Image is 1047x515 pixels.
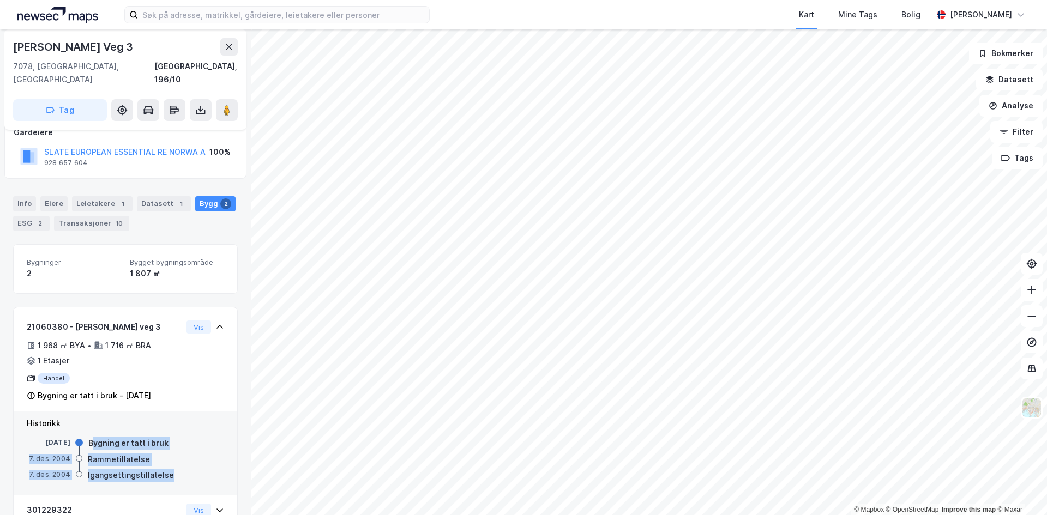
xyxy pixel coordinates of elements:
[27,417,224,430] div: Historikk
[838,8,877,21] div: Mine Tags
[13,99,107,121] button: Tag
[992,463,1047,515] iframe: Chat Widget
[13,216,50,231] div: ESG
[901,8,920,21] div: Bolig
[105,339,151,352] div: 1 716 ㎡ BRA
[990,121,1043,143] button: Filter
[117,198,128,209] div: 1
[27,470,70,480] div: 7. des. 2004
[220,198,231,209] div: 2
[38,339,85,352] div: 1 968 ㎡ BYA
[130,258,224,267] span: Bygget bygningsområde
[27,320,182,334] div: 21060380 - [PERSON_NAME] veg 3
[87,341,92,350] div: •
[886,506,939,513] a: OpenStreetMap
[27,454,70,464] div: 7. des. 2004
[137,196,191,211] div: Datasett
[992,147,1043,169] button: Tags
[27,258,121,267] span: Bygninger
[88,437,169,450] div: Bygning er tatt i bruk
[209,146,231,159] div: 100%
[27,267,121,280] div: 2
[13,196,36,211] div: Info
[88,453,150,466] div: Rammetillatelse
[38,354,69,367] div: 1 Etasjer
[17,7,98,23] img: logo.a4113a55bc3d86da70a041830d287a7e.svg
[34,218,45,229] div: 2
[942,506,996,513] a: Improve this map
[13,60,154,86] div: 7078, [GEOGRAPHIC_DATA], [GEOGRAPHIC_DATA]
[88,469,174,482] div: Igangsettingstillatelse
[979,95,1043,117] button: Analyse
[176,198,186,209] div: 1
[40,196,68,211] div: Eiere
[992,463,1047,515] div: Kontrollprogram for chat
[154,60,238,86] div: [GEOGRAPHIC_DATA], 196/10
[113,218,125,229] div: 10
[186,320,211,334] button: Vis
[27,438,70,447] div: [DATE]
[854,506,884,513] a: Mapbox
[13,38,135,56] div: [PERSON_NAME] Veg 3
[1021,397,1042,418] img: Z
[138,7,429,23] input: Søk på adresse, matrikkel, gårdeiere, leietakere eller personer
[72,196,133,211] div: Leietakere
[195,196,236,211] div: Bygg
[130,267,224,280] div: 1 807 ㎡
[38,389,151,402] div: Bygning er tatt i bruk - [DATE]
[44,159,88,167] div: 928 657 604
[950,8,1012,21] div: [PERSON_NAME]
[14,126,237,139] div: Gårdeiere
[969,43,1043,64] button: Bokmerker
[54,216,129,231] div: Transaksjoner
[976,69,1043,90] button: Datasett
[799,8,814,21] div: Kart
